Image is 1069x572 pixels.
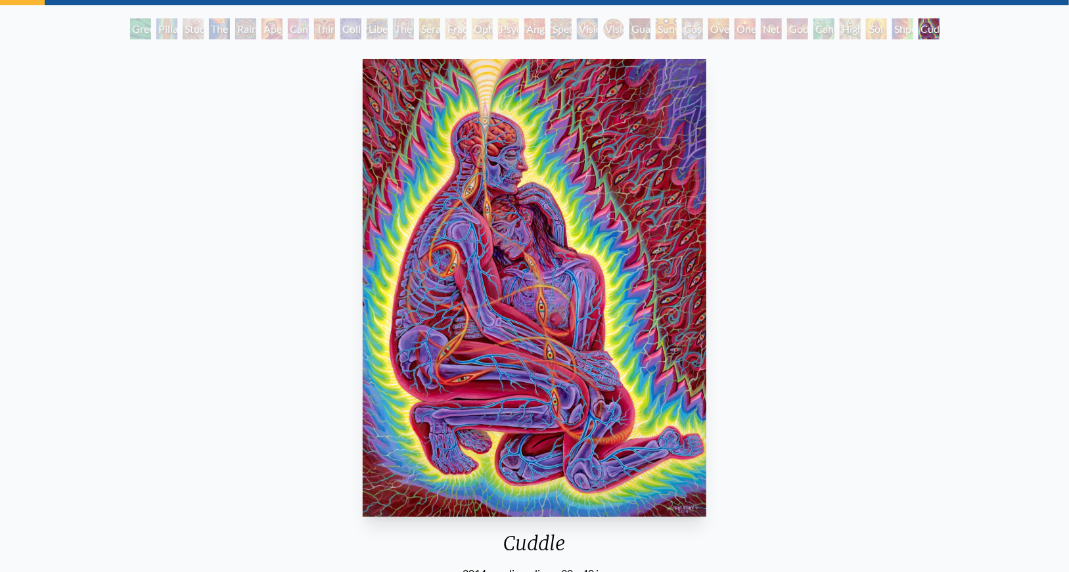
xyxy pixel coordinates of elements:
div: The Seer [393,18,414,39]
div: Vision Crystal [577,18,598,39]
div: Psychomicrograph of a Fractal Paisley Cherub Feather Tip [498,18,519,39]
div: Study for the Great Turn [183,18,204,39]
div: Aperture [262,18,283,39]
div: Godself [787,18,808,39]
div: Third Eye Tears of Joy [314,18,335,39]
div: Guardian of Infinite Vision [629,18,650,39]
div: Sol Invictus [866,18,887,39]
div: Rainbow Eye Ripple [235,18,256,39]
div: Cuddle [919,18,940,39]
div: Green Hand [130,18,151,39]
div: One [735,18,756,39]
div: Ophanic Eyelash [472,18,493,39]
div: Net of Being [761,18,782,39]
div: Vision Crystal Tondo [603,18,624,39]
div: The Torch [209,18,230,39]
div: Liberation Through Seeing [367,18,388,39]
div: Shpongled [892,18,913,39]
div: Cuddle [357,531,711,565]
img: Cuddle-2011-Alex-Grey-watermarked.jpg [363,59,706,517]
div: Sunyata [656,18,677,39]
div: Pillar of Awareness [156,18,177,39]
div: Oversoul [708,18,729,39]
div: Angel Skin [524,18,545,39]
div: Collective Vision [340,18,361,39]
div: Fractal Eyes [445,18,466,39]
div: Cosmic Elf [682,18,703,39]
div: Higher Vision [840,18,861,39]
div: Seraphic Transport Docking on the Third Eye [419,18,440,39]
div: Cannabis Sutra [288,18,309,39]
div: Cannafist [813,18,834,39]
div: Spectral Lotus [551,18,572,39]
